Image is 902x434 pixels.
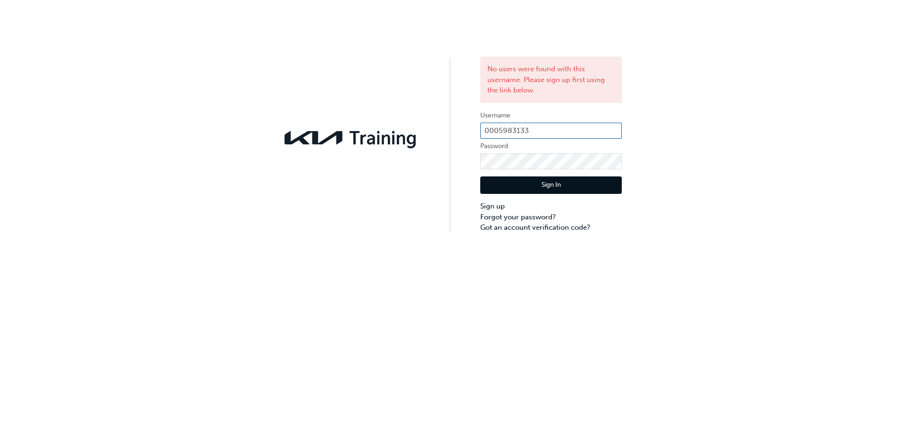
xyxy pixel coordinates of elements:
a: Forgot your password? [480,212,622,223]
img: kia-training [280,125,422,150]
button: Sign In [480,176,622,194]
label: Password [480,141,622,152]
a: Sign up [480,201,622,212]
div: No users were found with this username. Please sign up first using the link below. [480,57,622,103]
input: Username [480,123,622,139]
a: Got an account verification code? [480,222,622,233]
label: Username [480,110,622,121]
